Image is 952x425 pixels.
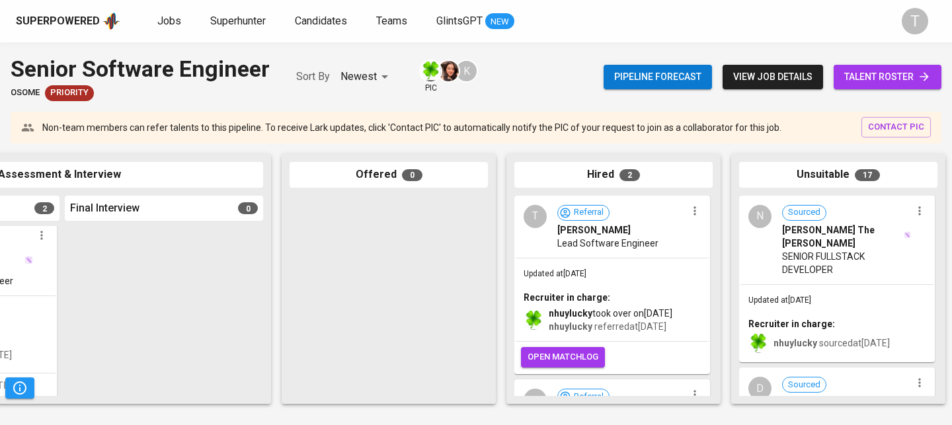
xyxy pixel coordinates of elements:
[24,256,33,264] img: magic_wand.svg
[295,15,347,27] span: Candidates
[783,206,826,219] span: Sourced
[436,15,483,27] span: GlintsGPT
[619,169,640,181] span: 2
[436,13,514,30] a: GlintsGPT NEW
[376,15,407,27] span: Teams
[748,319,835,329] b: Recruiter in charge:
[16,14,100,29] div: Superpowered
[748,295,811,305] span: Updated at [DATE]
[748,333,768,353] img: f9493b8c-82b8-4f41-8722-f5d69bb1b761.jpg
[783,379,826,391] span: Sourced
[549,307,672,320] span: took over on [DATE]
[569,391,609,403] span: Referral
[748,377,772,400] div: D
[739,162,937,188] div: Unsuitable
[524,269,586,278] span: Updated at [DATE]
[549,321,666,332] span: referred at [DATE]
[855,169,880,181] span: 17
[45,85,94,101] div: New Job received from Demand Team
[34,202,54,214] span: 2
[5,377,34,399] button: Pipeline Triggers
[16,11,120,31] a: Superpoweredapp logo
[340,69,377,85] p: Newest
[102,11,120,31] img: app logo
[420,61,441,81] img: f9493b8c-82b8-4f41-8722-f5d69bb1b761.jpg
[210,15,266,27] span: Superhunter
[549,321,592,332] b: nhuylucky
[549,308,592,319] b: nhuylucky
[157,13,184,30] a: Jobs
[524,205,547,228] div: T
[11,87,40,99] span: Osome
[524,292,610,303] b: Recruiter in charge:
[521,347,605,367] button: open matchlog
[290,162,488,188] div: Offered
[238,202,258,214] span: 0
[868,120,924,135] span: contact pic
[419,59,442,94] div: pic
[557,223,631,237] span: [PERSON_NAME]
[614,69,701,85] span: Pipeline forecast
[210,13,268,30] a: Superhunter
[514,162,713,188] div: Hired
[773,338,890,348] span: sourced at [DATE]
[376,13,410,30] a: Teams
[723,65,823,89] button: view job details
[739,196,935,363] div: NSourced[PERSON_NAME] The [PERSON_NAME]SENIOR FULLSTACK DEVELOPERUpdated at[DATE]Recruiter in cha...
[340,65,393,89] div: Newest
[782,395,901,422] span: [PERSON_NAME] [PERSON_NAME]
[528,350,598,365] span: open matchlog
[438,61,459,81] img: thao.thai@glints.com
[524,389,547,412] div: V
[782,250,911,276] span: SENIOR FULLSTACK DEVELOPER
[42,121,781,134] p: Non-team members can refer talents to this pipeline. To receive Lark updates, click 'Contact PIC'...
[157,15,181,27] span: Jobs
[402,169,422,181] span: 0
[604,65,712,89] button: Pipeline forecast
[773,338,817,348] b: nhuylucky
[45,87,94,99] span: Priority
[861,117,931,137] button: contact pic
[514,196,710,375] div: TReferral[PERSON_NAME]Lead Software EngineerUpdated at[DATE]Recruiter in charge:nhuyluckytook ove...
[569,206,609,219] span: Referral
[782,223,902,250] span: [PERSON_NAME] The [PERSON_NAME]
[296,69,330,85] p: Sort By
[834,65,941,89] a: talent roster
[733,69,813,85] span: view job details
[844,69,931,85] span: talent roster
[485,15,514,28] span: NEW
[70,201,139,216] span: Final Interview
[455,59,478,83] div: K
[902,8,928,34] div: T
[557,237,658,250] span: Lead Software Engineer
[524,310,543,330] img: f9493b8c-82b8-4f41-8722-f5d69bb1b761.jpg
[11,53,270,85] div: Senior Software Engineer
[904,231,911,239] img: magic_wand.svg
[295,13,350,30] a: Candidates
[748,205,772,228] div: N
